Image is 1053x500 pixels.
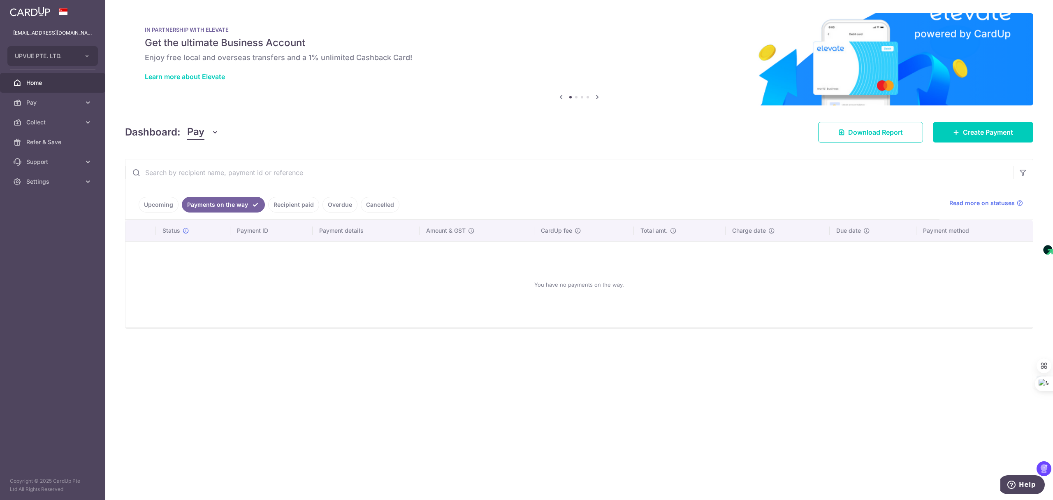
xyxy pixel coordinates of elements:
p: IN PARTNERSHIP WITH ELEVATE [145,26,1014,33]
span: UPVUE PTE. LTD. [15,52,76,60]
img: CardUp [10,7,50,16]
a: Overdue [322,197,357,213]
a: Payments on the way [182,197,265,213]
span: CardUp fee [541,227,572,235]
span: Download Report [848,127,903,137]
a: Recipient paid [268,197,319,213]
img: Renovation banner [125,13,1033,105]
span: Charge date [732,227,766,235]
button: UPVUE PTE. LTD. [7,46,98,66]
button: Pay [187,124,219,140]
span: Settings [26,178,81,186]
p: [EMAIL_ADDRESS][DOMAIN_NAME] [13,29,92,37]
span: Status [162,227,180,235]
span: Collect [26,118,81,126]
span: Create Payment [963,127,1013,137]
iframe: Opens a widget where you can find more information [1000,475,1045,496]
h5: Get the ultimate Business Account [145,36,1014,49]
span: Support [26,158,81,166]
a: Upcoming [139,197,179,213]
span: Pay [187,124,204,140]
h4: Dashboard: [125,125,181,140]
th: Payment method [916,220,1033,241]
a: Read more on statuses [949,199,1023,207]
span: Total amt. [640,227,668,235]
span: Home [26,79,81,87]
th: Payment details [313,220,420,241]
h6: Enjoy free local and overseas transfers and a 1% unlimited Cashback Card! [145,53,1014,63]
a: Cancelled [361,197,399,213]
a: Learn more about Elevate [145,72,225,81]
span: Pay [26,98,81,107]
a: Download Report [818,122,923,143]
span: Read more on statuses [949,199,1015,207]
span: Due date [836,227,861,235]
span: Refer & Save [26,138,81,146]
span: Amount & GST [426,227,466,235]
div: You have no payments on the way. [135,248,1023,321]
a: Create Payment [933,122,1033,143]
input: Search by recipient name, payment id or reference [125,159,1013,186]
th: Payment ID [230,220,313,241]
